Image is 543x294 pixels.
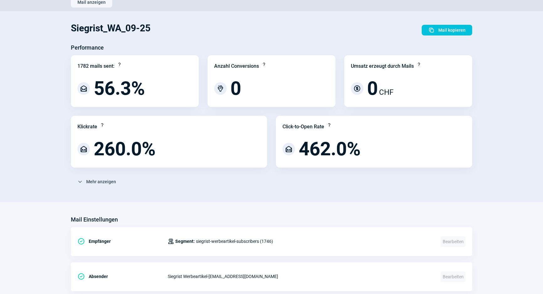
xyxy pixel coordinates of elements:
[230,79,241,98] span: 0
[214,62,259,70] div: Anzahl Conversions
[77,235,168,248] div: Empfänger
[422,25,472,35] button: Mail kopieren
[77,62,114,70] div: 1782 mails sent:
[94,79,145,98] span: 56.3%
[71,176,123,187] button: Mehr anzeigen
[351,62,414,70] div: Umsatz erzeugt durch Mails
[282,123,324,131] div: Click-to-Open Rate
[94,140,156,158] span: 260.0%
[168,270,433,283] div: Siegrist Werbeartikel - [EMAIL_ADDRESS][DOMAIN_NAME]
[379,87,393,98] span: CHF
[367,79,378,98] span: 0
[440,236,466,247] span: Bearbeiten
[438,25,466,35] span: Mail kopieren
[71,18,150,39] h1: Siegrist_WA_09-25
[77,270,168,283] div: Absender
[86,177,116,187] span: Mehr anzeigen
[168,235,273,248] div: siegrist-werbeartikel-subscribers (1746)
[299,140,361,158] span: 462.0%
[71,215,118,225] h3: Mail Einstellungen
[71,43,104,53] h3: Performance
[175,238,195,245] span: Segment:
[77,123,97,131] div: Klickrate
[440,271,466,282] span: Bearbeiten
